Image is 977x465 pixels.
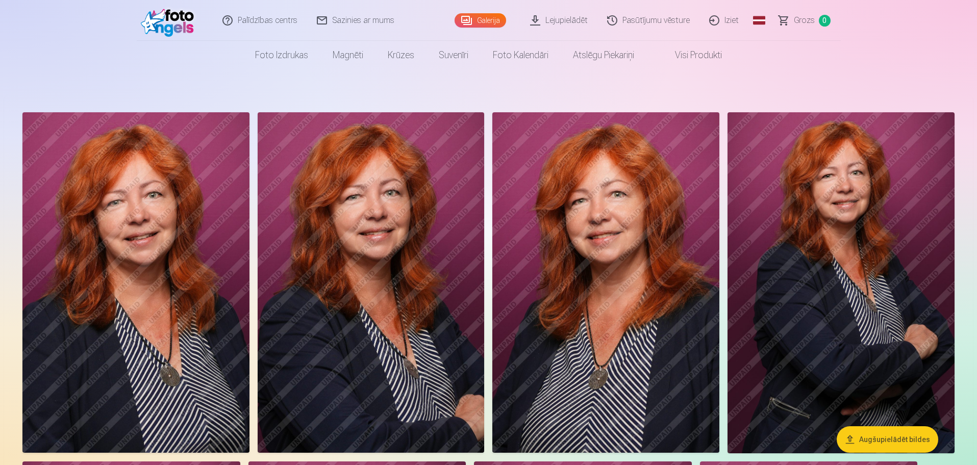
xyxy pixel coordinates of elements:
button: Augšupielādēt bildes [837,426,938,453]
span: 0 [819,15,831,27]
a: Galerija [455,13,506,28]
a: Atslēgu piekariņi [561,41,646,69]
a: Suvenīri [427,41,481,69]
a: Krūzes [375,41,427,69]
a: Foto izdrukas [243,41,320,69]
span: Grozs [794,14,815,27]
a: Foto kalendāri [481,41,561,69]
a: Visi produkti [646,41,734,69]
a: Magnēti [320,41,375,69]
img: /fa1 [141,4,199,37]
